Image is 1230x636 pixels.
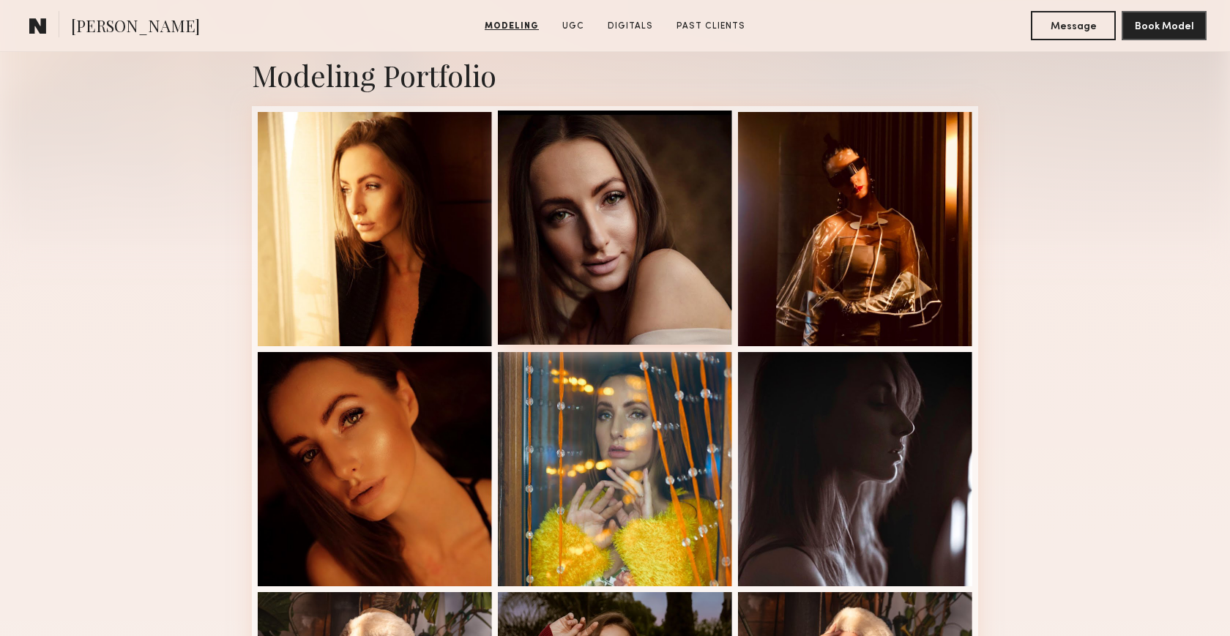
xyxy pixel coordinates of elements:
[1122,19,1207,31] a: Book Model
[252,56,978,94] div: Modeling Portfolio
[602,20,659,33] a: Digitals
[1031,11,1116,40] button: Message
[671,20,751,33] a: Past Clients
[1122,11,1207,40] button: Book Model
[556,20,590,33] a: UGC
[71,15,200,40] span: [PERSON_NAME]
[479,20,545,33] a: Modeling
